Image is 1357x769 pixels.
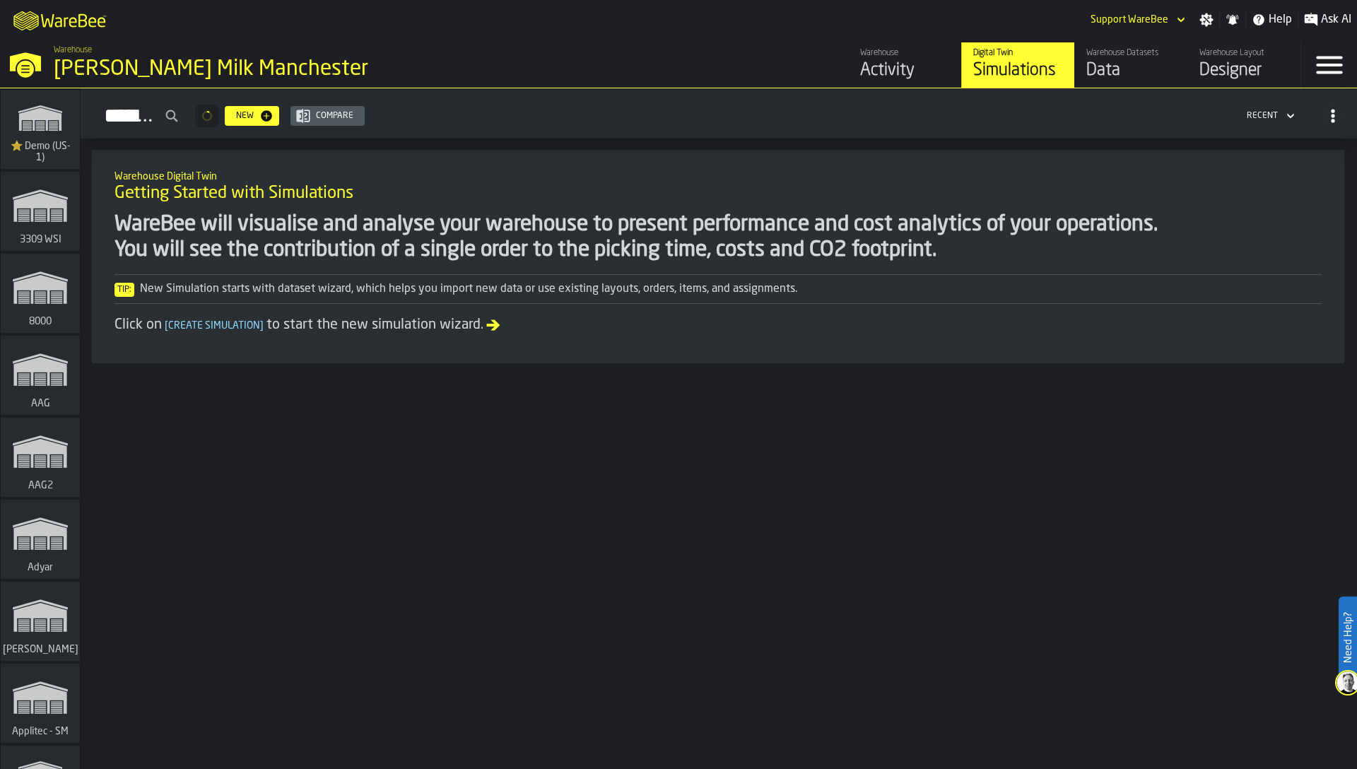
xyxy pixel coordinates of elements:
[1199,48,1289,58] div: Warehouse Layout
[26,316,54,327] span: 8000
[6,141,74,163] span: ⭐ Demo (US-1)
[114,281,1322,298] div: New Simulation starts with dataset wizard, which helps you import new data or use existing layout...
[165,321,168,331] span: [
[1086,48,1176,58] div: Warehouse Datasets
[28,398,53,409] span: AAG
[1247,111,1278,121] div: DropdownMenuValue-4
[225,106,279,126] button: button-New
[260,321,264,331] span: ]
[1340,598,1356,677] label: Need Help?
[1269,11,1292,28] span: Help
[25,480,56,491] span: AAG2
[162,321,266,331] span: Create Simulation
[973,59,1063,82] div: Simulations
[1086,59,1176,82] div: Data
[1199,59,1289,82] div: Designer
[1091,14,1168,25] div: DropdownMenuValue-Support WareBee
[290,106,365,126] button: button-Compare
[848,42,961,88] a: link-to-/wh/i/b09612b5-e9f1-4a3a-b0a4-784729d61419/feed/
[1,90,80,172] a: link-to-/wh/i/103622fe-4b04-4da1-b95f-2619b9c959cc/simulations
[1241,107,1298,124] div: DropdownMenuValue-4
[17,234,64,245] span: 3309 WSI
[114,212,1322,263] div: WareBee will visualise and analyse your warehouse to present performance and cost analytics of yo...
[1298,11,1357,28] label: button-toggle-Ask AI
[860,48,950,58] div: Warehouse
[1220,13,1245,27] label: button-toggle-Notifications
[25,562,56,573] span: Adyar
[54,45,92,55] span: Warehouse
[1,664,80,746] a: link-to-/wh/i/662479f8-72da-4751-a936-1d66c412adb4/simulations
[1,336,80,418] a: link-to-/wh/i/27cb59bd-8ba0-4176-b0f1-d82d60966913/simulations
[1074,42,1187,88] a: link-to-/wh/i/b09612b5-e9f1-4a3a-b0a4-784729d61419/data
[81,88,1357,139] h2: button-Simulations
[114,182,353,205] span: Getting Started with Simulations
[1301,42,1357,88] label: button-toggle-Menu
[9,726,71,737] span: Applitec - SM
[92,150,1344,363] div: ItemListCard-
[54,57,435,82] div: [PERSON_NAME] Milk Manchester
[310,111,359,121] div: Compare
[1,500,80,582] a: link-to-/wh/i/862141b4-a92e-43d2-8b2b-6509793ccc83/simulations
[114,283,134,297] span: Tip:
[1,172,80,254] a: link-to-/wh/i/d1ef1afb-ce11-4124-bdae-ba3d01893ec0/simulations
[114,168,1322,182] h2: Sub Title
[230,111,259,121] div: New
[103,161,1333,212] div: title-Getting Started with Simulations
[1,582,80,664] a: link-to-/wh/i/72fe6713-8242-4c3c-8adf-5d67388ea6d5/simulations
[189,105,225,127] div: ButtonLoadMore-Loading...-Prev-First-Last
[1246,11,1298,28] label: button-toggle-Help
[1,254,80,336] a: link-to-/wh/i/b2e041e4-2753-4086-a82a-958e8abdd2c7/simulations
[114,315,1322,335] div: Click on to start the new simulation wizard.
[1321,11,1351,28] span: Ask AI
[1187,42,1300,88] a: link-to-/wh/i/b09612b5-e9f1-4a3a-b0a4-784729d61419/designer
[1085,11,1188,28] div: DropdownMenuValue-Support WareBee
[1,418,80,500] a: link-to-/wh/i/ba0ffe14-8e36-4604-ab15-0eac01efbf24/simulations
[973,48,1063,58] div: Digital Twin
[1194,13,1219,27] label: button-toggle-Settings
[860,59,950,82] div: Activity
[961,42,1074,88] a: link-to-/wh/i/b09612b5-e9f1-4a3a-b0a4-784729d61419/simulations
